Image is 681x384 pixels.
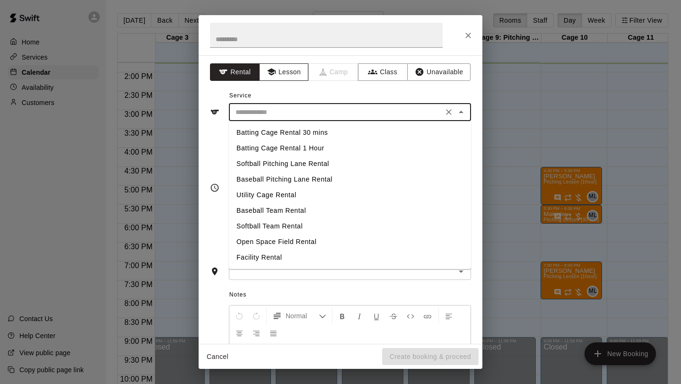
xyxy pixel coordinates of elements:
button: Redo [248,307,264,324]
button: Undo [231,307,247,324]
button: Unavailable [407,63,471,81]
button: Justify Align [265,324,281,341]
li: Batting Cage Rental 30 mins [229,125,471,140]
li: Baseball Pitching Lane Rental [229,172,471,187]
button: Close [454,105,468,119]
button: Close [460,27,477,44]
button: Format Bold [334,307,350,324]
svg: Rooms [210,267,219,276]
span: Service [229,92,252,99]
button: Lesson [259,63,309,81]
button: Format Italics [351,307,367,324]
button: Formatting Options [269,307,330,324]
button: Clear [442,105,455,119]
button: Open [454,265,468,278]
li: Facility Rental [229,250,471,265]
button: Left Align [441,307,457,324]
li: Softball Team Rental [229,218,471,234]
button: Rental [210,63,260,81]
button: Insert Link [419,307,436,324]
li: Batting Cage Rental 1 Hour [229,140,471,156]
button: Insert Code [402,307,419,324]
button: Format Underline [368,307,384,324]
svg: Service [210,107,219,117]
span: Normal [286,311,319,321]
span: Notes [229,288,471,303]
button: Right Align [248,324,264,341]
li: Open Space Field Rental [229,234,471,250]
button: Center Align [231,324,247,341]
span: Camps can only be created in the Services page [309,63,358,81]
li: Utility Cage Rental [229,187,471,203]
button: Class [358,63,408,81]
button: Cancel [202,348,233,366]
li: Baseball Team Rental [229,203,471,218]
button: Format Strikethrough [385,307,402,324]
svg: Timing [210,183,219,192]
li: Softball Pitching Lane Rental [229,156,471,172]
